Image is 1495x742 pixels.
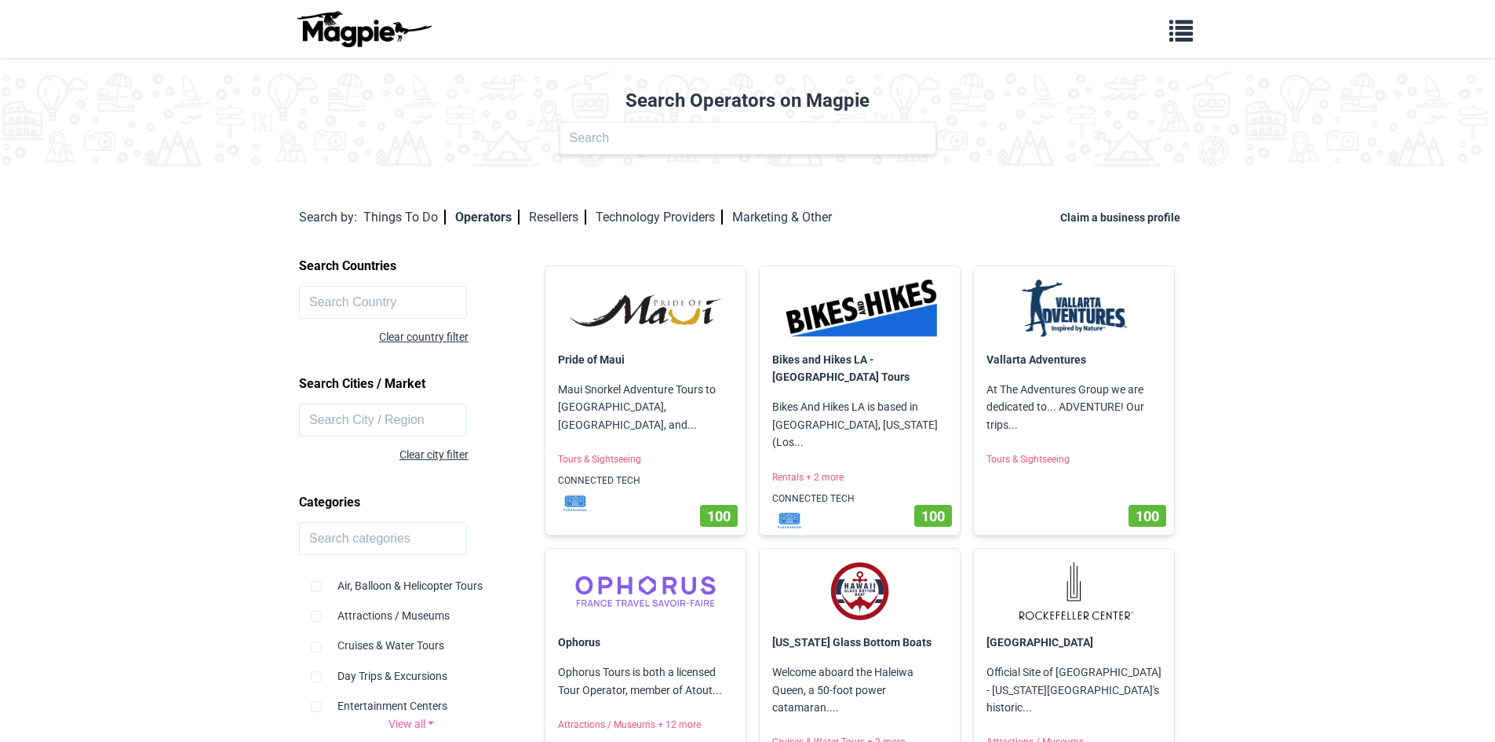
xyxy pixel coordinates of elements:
a: Marketing & Other [732,210,832,225]
p: Attractions / Museums + 12 more [545,711,746,739]
a: Pride of Maui [558,353,625,366]
p: Tours & Sightseeing [974,446,1174,473]
p: Bikes And Hikes LA is based in [GEOGRAPHIC_DATA], [US_STATE] (Los... [760,386,960,463]
div: Cruises & Water Tours [311,624,512,654]
div: Clear country filter [299,328,469,345]
p: Rentals + 2 more [760,464,960,492]
a: Bikes and Hikes LA - [GEOGRAPHIC_DATA] Tours [772,353,910,383]
a: Claim a business profile [1060,211,1187,224]
a: Resellers [529,210,586,225]
a: Things To Do [363,210,446,225]
div: Attractions / Museums [311,594,512,624]
input: Search City / Region [299,404,467,437]
div: Air, Balloon & Helicopter Tours [311,565,512,594]
p: Welcome aboard the Haleiwa Queen, a 50-foot power catamaran.... [760,651,960,729]
img: Ophorus logo [558,561,733,621]
a: Ophorus [558,636,600,649]
img: logo-ab69f6fb50320c5b225c76a69d11143b.png [293,10,434,48]
a: Technology Providers [596,210,723,225]
img: Hawaii Glass Bottom Boats logo [772,561,947,621]
input: Search Country [299,286,467,319]
a: View all [299,715,523,733]
img: mf1jrhtrrkrdcsvakxwt.svg [552,495,599,511]
img: Rockefeller Center logo [986,561,1161,621]
span: 100 [921,508,945,525]
p: Tours & Sightseeing [545,446,746,473]
img: Vallarta Adventures logo [986,279,1161,338]
div: Entertainment Centers [311,685,512,715]
h2: Search Cities / Market [299,371,523,397]
h2: Search Operators on Magpie [9,90,1486,112]
p: Maui Snorkel Adventure Tours to [GEOGRAPHIC_DATA], [GEOGRAPHIC_DATA], and... [545,368,746,446]
img: mf1jrhtrrkrdcsvakxwt.svg [766,513,813,528]
input: Search categories [299,522,467,555]
p: CONNECTED TECH [760,485,960,513]
p: Official Site of [GEOGRAPHIC_DATA] - [US_STATE][GEOGRAPHIC_DATA]'s historic... [974,651,1174,729]
span: 100 [707,508,731,525]
img: Pride of Maui logo [558,279,733,338]
p: At The Adventures Group we are dedicated to... ADVENTURE! Our trips... [974,368,1174,446]
img: Bikes and Hikes LA - Los Angeles Tours logo [772,279,947,338]
div: Search by: [299,207,357,228]
a: Operators [455,210,520,225]
div: Clear city filter [299,446,469,463]
a: [GEOGRAPHIC_DATA] [986,636,1093,649]
h2: Search Countries [299,253,523,280]
p: CONNECTED TECH [545,467,746,495]
a: Vallarta Adventures [986,353,1086,366]
h2: Categories [299,489,523,516]
input: Search [560,122,936,155]
p: Ophorus Tours is both a licensed Tour Operator, member of Atout... [545,651,746,711]
a: [US_STATE] Glass Bottom Boats [772,636,932,649]
div: Day Trips & Excursions [311,655,512,685]
span: 100 [1136,508,1159,525]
